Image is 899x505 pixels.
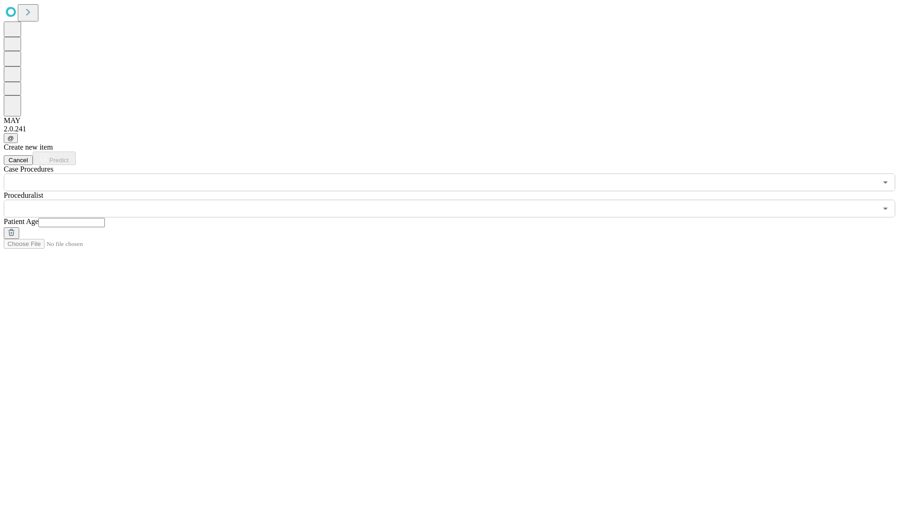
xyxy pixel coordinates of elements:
[879,176,892,189] button: Open
[4,191,43,199] span: Proceduralist
[4,116,895,125] div: MAY
[4,133,18,143] button: @
[4,217,38,225] span: Patient Age
[8,157,28,164] span: Cancel
[7,135,14,142] span: @
[4,125,895,133] div: 2.0.241
[4,143,53,151] span: Create new item
[33,151,76,165] button: Predict
[879,202,892,215] button: Open
[49,157,68,164] span: Predict
[4,165,53,173] span: Scheduled Procedure
[4,155,33,165] button: Cancel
